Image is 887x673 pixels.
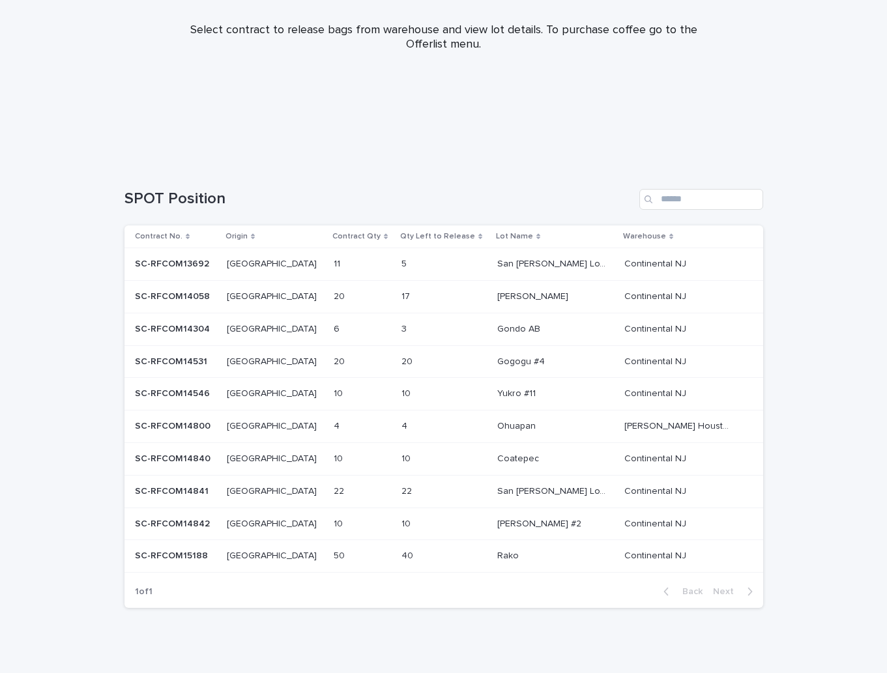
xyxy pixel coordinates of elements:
[227,516,319,530] p: [GEOGRAPHIC_DATA]
[227,451,319,465] p: [GEOGRAPHIC_DATA]
[334,256,343,270] p: 11
[124,313,763,345] tr: SC-RFCOM14304SC-RFCOM14304 [GEOGRAPHIC_DATA][GEOGRAPHIC_DATA] 66 33 Gondo ABGondo AB Continental ...
[624,321,689,335] p: Continental NJ
[497,548,521,562] p: Rako
[497,321,543,335] p: Gondo AB
[135,386,212,399] p: SC-RFCOM14546
[624,483,689,497] p: Continental NJ
[497,451,542,465] p: Coatepec
[124,378,763,410] tr: SC-RFCOM14546SC-RFCOM14546 [GEOGRAPHIC_DATA][GEOGRAPHIC_DATA] 1010 1010 Yukro #11Yukro #11 Contin...
[334,354,347,367] p: 20
[401,256,409,270] p: 5
[124,410,763,443] tr: SC-RFCOM14800SC-RFCOM14800 [GEOGRAPHIC_DATA][GEOGRAPHIC_DATA] 44 44 OhuapanOhuapan [PERSON_NAME] ...
[496,229,533,244] p: Lot Name
[401,451,413,465] p: 10
[124,475,763,508] tr: SC-RFCOM14841SC-RFCOM14841 [GEOGRAPHIC_DATA][GEOGRAPHIC_DATA] 2222 2222 San [PERSON_NAME] Loxicha...
[183,23,705,51] p: Select contract to release bags from warehouse and view lot details. To purchase coffee go to the...
[227,289,319,302] p: [GEOGRAPHIC_DATA]
[135,418,213,432] p: SC-RFCOM14800
[401,483,414,497] p: 22
[400,229,475,244] p: Qty Left to Release
[334,418,342,432] p: 4
[639,189,763,210] input: Search
[124,442,763,475] tr: SC-RFCOM14840SC-RFCOM14840 [GEOGRAPHIC_DATA][GEOGRAPHIC_DATA] 1010 1010 CoatepecCoatepec Continen...
[401,548,416,562] p: 40
[124,190,634,208] h1: SPOT Position
[135,321,212,335] p: SC-RFCOM14304
[624,516,689,530] p: Continental NJ
[135,516,212,530] p: SC-RFCOM14842
[124,540,763,573] tr: SC-RFCOM15188SC-RFCOM15188 [GEOGRAPHIC_DATA][GEOGRAPHIC_DATA] 5050 4040 RakoRako Continental NJCo...
[124,280,763,313] tr: SC-RFCOM14058SC-RFCOM14058 [GEOGRAPHIC_DATA][GEOGRAPHIC_DATA] 2020 1717 [PERSON_NAME][PERSON_NAME...
[135,256,212,270] p: SC-RFCOM13692
[227,321,319,335] p: [GEOGRAPHIC_DATA]
[401,354,415,367] p: 20
[401,386,413,399] p: 10
[497,386,538,399] p: Yukro #11
[334,321,342,335] p: 6
[135,289,212,302] p: SC-RFCOM14058
[334,451,345,465] p: 10
[401,289,413,302] p: 17
[497,516,584,530] p: [PERSON_NAME] #2
[708,586,763,597] button: Next
[135,354,210,367] p: SC-RFCOM14531
[401,516,413,530] p: 10
[624,386,689,399] p: Continental NJ
[401,418,410,432] p: 4
[334,289,347,302] p: 20
[497,256,609,270] p: San [PERSON_NAME] Loxicha
[334,548,347,562] p: 50
[227,354,319,367] p: [GEOGRAPHIC_DATA]
[334,386,345,399] p: 10
[332,229,381,244] p: Contract Qty
[227,483,319,497] p: [GEOGRAPHIC_DATA]
[624,548,689,562] p: Continental NJ
[497,289,571,302] p: [PERSON_NAME]
[624,256,689,270] p: Continental NJ
[124,576,163,608] p: 1 of 1
[227,418,319,432] p: [GEOGRAPHIC_DATA]
[135,483,211,497] p: SC-RFCOM14841
[497,483,609,497] p: San [PERSON_NAME] Loxicha #3
[623,229,666,244] p: Warehouse
[624,451,689,465] p: Continental NJ
[624,418,736,432] p: [PERSON_NAME] Houston
[497,354,547,367] p: Gogogu #4
[124,345,763,378] tr: SC-RFCOM14531SC-RFCOM14531 [GEOGRAPHIC_DATA][GEOGRAPHIC_DATA] 2020 2020 Gogogu #4Gogogu #4 Contin...
[135,451,213,465] p: SC-RFCOM14840
[624,354,689,367] p: Continental NJ
[401,321,409,335] p: 3
[653,586,708,597] button: Back
[713,587,742,596] span: Next
[334,483,347,497] p: 22
[124,248,763,281] tr: SC-RFCOM13692SC-RFCOM13692 [GEOGRAPHIC_DATA][GEOGRAPHIC_DATA] 1111 55 San [PERSON_NAME] LoxichaSa...
[227,256,319,270] p: [GEOGRAPHIC_DATA]
[227,386,319,399] p: [GEOGRAPHIC_DATA]
[135,548,211,562] p: SC-RFCOM15188
[497,418,538,432] p: Ohuapan
[135,229,182,244] p: Contract No.
[675,587,703,596] span: Back
[334,516,345,530] p: 10
[227,548,319,562] p: [GEOGRAPHIC_DATA]
[225,229,248,244] p: Origin
[624,289,689,302] p: Continental NJ
[124,508,763,540] tr: SC-RFCOM14842SC-RFCOM14842 [GEOGRAPHIC_DATA][GEOGRAPHIC_DATA] 1010 1010 [PERSON_NAME] #2[PERSON_N...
